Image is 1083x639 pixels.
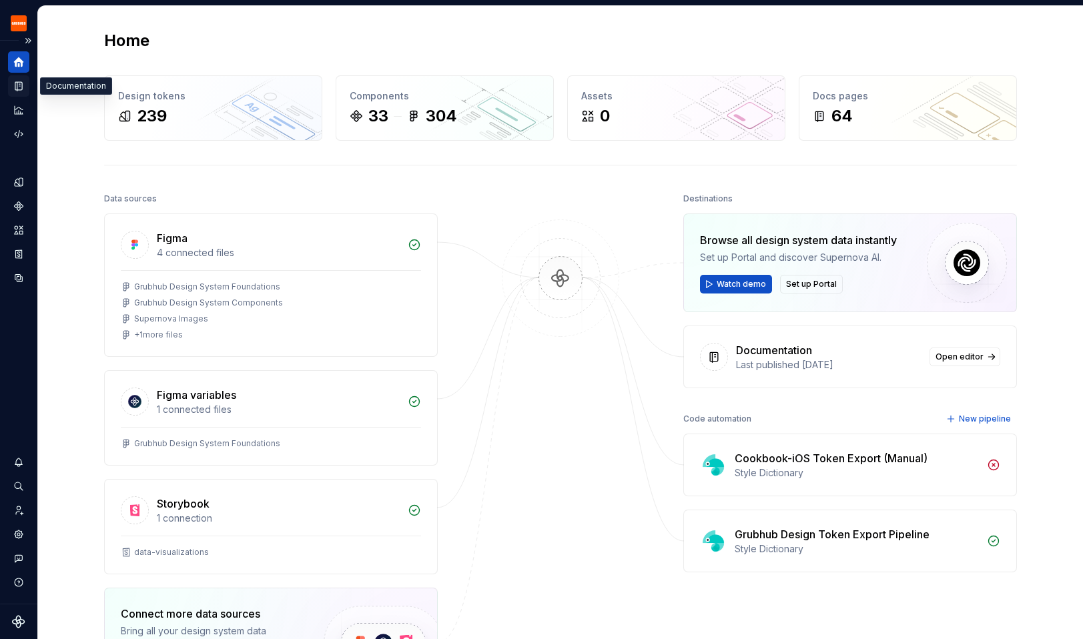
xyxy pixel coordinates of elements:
[134,297,283,308] div: Grubhub Design System Components
[426,105,457,127] div: 304
[157,246,400,259] div: 4 connected files
[157,387,236,403] div: Figma variables
[581,89,771,103] div: Assets
[700,251,897,264] div: Set up Portal and discover Supernova AI.
[600,105,610,127] div: 0
[8,99,29,121] a: Analytics
[8,171,29,193] a: Design tokens
[736,358,922,372] div: Last published [DATE]
[157,496,210,512] div: Storybook
[134,330,183,340] div: + 1 more files
[959,414,1011,424] span: New pipeline
[735,466,979,480] div: Style Dictionary
[157,403,400,416] div: 1 connected files
[134,281,280,292] div: Grubhub Design System Foundations
[8,243,29,265] a: Storybook stories
[104,30,149,51] h2: Home
[700,232,897,248] div: Browse all design system data instantly
[736,342,812,358] div: Documentation
[118,89,308,103] div: Design tokens
[735,450,928,466] div: Cookbook-iOS Token Export (Manual)
[831,105,853,127] div: 64
[8,548,29,569] button: Contact support
[350,89,540,103] div: Components
[8,476,29,497] button: Search ⌘K
[157,230,188,246] div: Figma
[8,123,29,145] a: Code automation
[683,189,733,208] div: Destinations
[121,606,301,622] div: Connect more data sources
[683,410,751,428] div: Code automation
[8,195,29,217] a: Components
[936,352,984,362] span: Open editor
[19,31,37,50] button: Expand sidebar
[930,348,1000,366] a: Open editor
[8,267,29,289] a: Data sources
[134,547,209,558] div: data-visualizations
[813,89,1003,103] div: Docs pages
[104,213,438,357] a: Figma4 connected filesGrubhub Design System FoundationsGrubhub Design System ComponentsSupernova ...
[735,542,979,556] div: Style Dictionary
[104,479,438,574] a: Storybook1 connectiondata-visualizations
[8,500,29,521] a: Invite team
[104,370,438,466] a: Figma variables1 connected filesGrubhub Design System Foundations
[8,219,29,241] a: Assets
[8,452,29,473] button: Notifications
[12,615,25,628] svg: Supernova Logo
[104,75,322,141] a: Design tokens239
[8,524,29,545] a: Settings
[137,105,167,127] div: 239
[942,410,1017,428] button: New pipeline
[134,313,208,324] div: Supernova Images
[735,526,930,542] div: Grubhub Design Token Export Pipeline
[104,189,157,208] div: Data sources
[40,77,112,95] div: Documentation
[157,512,400,525] div: 1 connection
[799,75,1017,141] a: Docs pages64
[368,105,388,127] div: 33
[780,275,843,293] button: Set up Portal
[717,279,766,289] span: Watch demo
[336,75,554,141] a: Components33304
[700,275,772,293] button: Watch demo
[11,15,27,31] img: 4e8d6f31-f5cf-47b4-89aa-e4dec1dc0822.png
[8,75,29,97] a: Documentation
[8,51,29,73] a: Home
[786,279,837,289] span: Set up Portal
[567,75,785,141] a: Assets0
[134,438,280,449] div: Grubhub Design System Foundations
